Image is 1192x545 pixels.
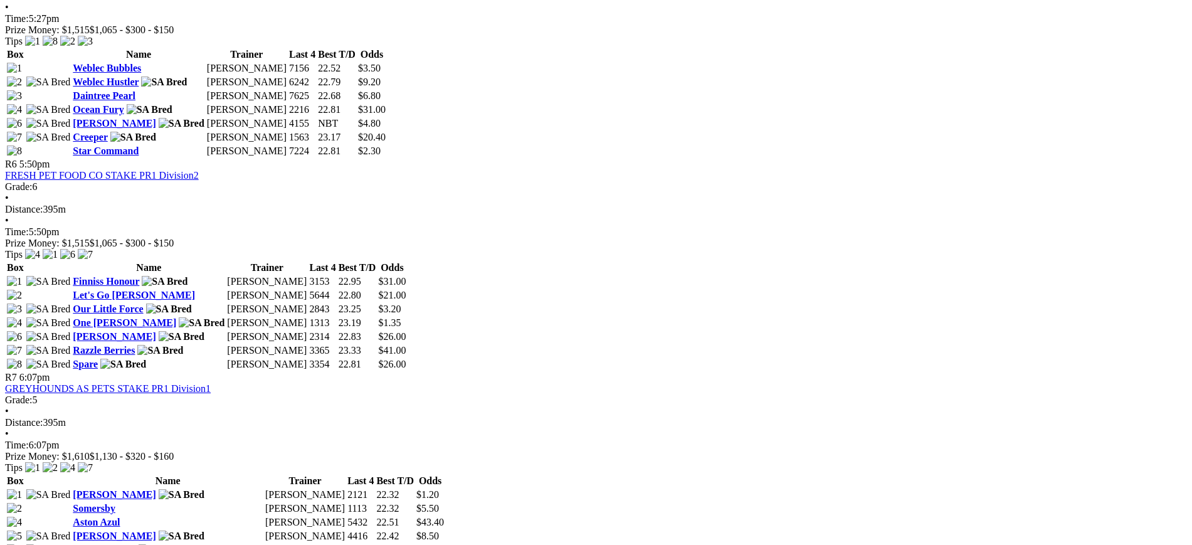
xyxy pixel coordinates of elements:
[26,118,71,129] img: SA Bred
[73,359,98,369] a: Spare
[347,489,374,501] td: 2121
[43,249,58,260] img: 1
[416,517,444,527] span: $43.40
[78,462,93,474] img: 7
[317,62,356,75] td: 22.52
[347,475,374,487] th: Last 4
[141,77,187,88] img: SA Bred
[72,475,263,487] th: Name
[7,489,22,500] img: 1
[60,36,75,47] img: 2
[72,262,225,274] th: Name
[26,331,71,342] img: SA Bred
[416,475,445,487] th: Odds
[90,451,174,462] span: $1,130 - $320 - $160
[338,344,377,357] td: 23.33
[317,117,356,130] td: NBT
[226,331,307,343] td: [PERSON_NAME]
[7,359,22,370] img: 8
[26,489,71,500] img: SA Bred
[5,451,1187,462] div: Prize Money: $1,610
[72,48,205,61] th: Name
[317,90,356,102] td: 22.68
[100,359,146,370] img: SA Bred
[73,304,143,314] a: Our Little Force
[206,48,287,61] th: Trainer
[416,531,439,541] span: $8.50
[206,131,287,144] td: [PERSON_NAME]
[90,24,174,35] span: $1,065 - $300 - $150
[73,63,141,73] a: Weblec Bubbles
[317,145,356,157] td: 22.81
[338,262,377,274] th: Best T/D
[347,502,374,515] td: 1113
[7,531,22,542] img: 5
[206,145,287,157] td: [PERSON_NAME]
[25,462,40,474] img: 1
[5,13,1187,24] div: 5:27pm
[90,238,174,248] span: $1,065 - $300 - $150
[26,345,71,356] img: SA Bred
[358,146,381,156] span: $2.30
[265,530,345,542] td: [PERSON_NAME]
[78,36,93,47] img: 3
[377,262,406,274] th: Odds
[309,303,336,315] td: 2843
[376,489,414,501] td: 22.32
[73,345,135,356] a: Razzle Berries
[378,304,401,314] span: $3.20
[5,372,17,383] span: R7
[179,317,224,329] img: SA Bred
[26,359,71,370] img: SA Bred
[358,63,381,73] span: $3.50
[43,462,58,474] img: 2
[5,417,1187,428] div: 395m
[19,372,50,383] span: 6:07pm
[5,417,43,428] span: Distance:
[26,104,71,115] img: SA Bred
[338,303,377,315] td: 23.25
[317,103,356,116] td: 22.81
[73,90,135,101] a: Daintree Pearl
[317,76,356,88] td: 22.79
[73,317,176,328] a: One [PERSON_NAME]
[5,181,33,192] span: Grade:
[378,317,401,328] span: $1.35
[7,132,22,143] img: 7
[5,226,29,237] span: Time:
[358,77,381,87] span: $9.20
[416,503,439,514] span: $5.50
[73,489,156,500] a: [PERSON_NAME]
[7,104,22,115] img: 4
[5,181,1187,193] div: 6
[309,317,336,329] td: 1313
[26,77,71,88] img: SA Bred
[7,517,22,528] img: 4
[206,117,287,130] td: [PERSON_NAME]
[159,489,204,500] img: SA Bred
[7,118,22,129] img: 6
[358,118,381,129] span: $4.80
[60,462,75,474] img: 4
[5,383,211,394] a: GREYHOUNDS AS PETS STAKE PR1 Division1
[7,475,24,486] span: Box
[288,103,316,116] td: 2216
[206,103,287,116] td: [PERSON_NAME]
[146,304,192,315] img: SA Bred
[378,345,406,356] span: $41.00
[357,48,386,61] th: Odds
[5,2,9,13] span: •
[19,159,50,169] span: 5:50pm
[5,406,9,416] span: •
[226,289,307,302] td: [PERSON_NAME]
[7,146,22,157] img: 8
[5,440,1187,451] div: 6:07pm
[358,104,386,115] span: $31.00
[7,503,22,514] img: 2
[5,13,29,24] span: Time:
[309,331,336,343] td: 2314
[5,24,1187,36] div: Prize Money: $1,515
[338,358,377,371] td: 22.81
[25,36,40,47] img: 1
[26,304,71,315] img: SA Bred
